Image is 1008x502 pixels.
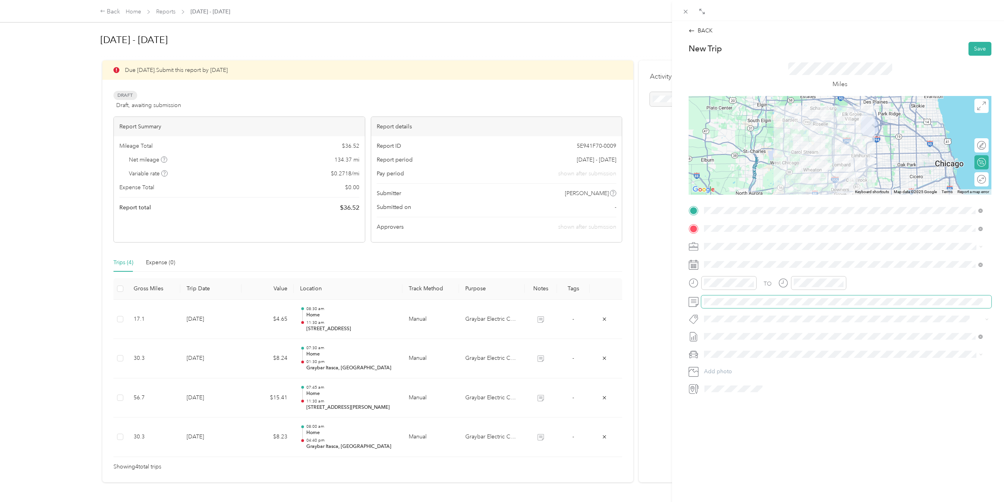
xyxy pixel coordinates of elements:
div: TO [764,280,772,288]
p: Miles [832,79,848,89]
img: Google [691,184,717,195]
a: Terms (opens in new tab) [942,190,953,194]
button: Keyboard shortcuts [855,189,889,195]
iframe: Everlance-gr Chat Button Frame [964,458,1008,502]
button: Add photo [701,366,991,377]
p: New Trip [689,43,722,54]
span: Map data ©2025 Google [894,190,937,194]
a: Report a map error [957,190,989,194]
button: Save [968,42,991,56]
div: BACK [689,26,713,35]
a: Open this area in Google Maps (opens a new window) [691,184,717,195]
